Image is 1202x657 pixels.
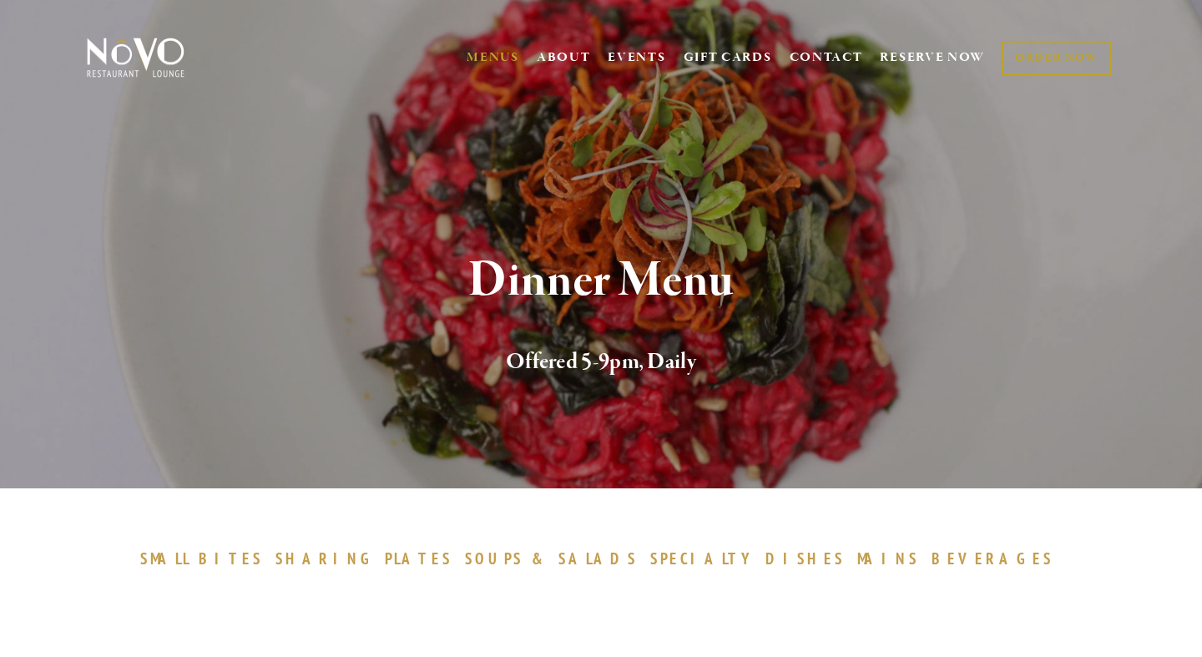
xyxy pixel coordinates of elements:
[385,548,452,569] span: PLATES
[608,49,665,66] a: EVENTS
[199,548,263,569] span: BITES
[558,548,639,569] span: SALADS
[790,42,863,73] a: CONTACT
[537,49,591,66] a: ABOUT
[114,345,1088,380] h2: Offered 5-9pm, Daily
[114,254,1088,308] h1: Dinner Menu
[140,548,190,569] span: SMALL
[275,548,461,569] a: SHARINGPLATES
[880,42,985,73] a: RESERVE NOW
[650,548,852,569] a: SPECIALTYDISHES
[1002,41,1111,75] a: ORDER NOW
[932,548,1053,569] span: BEVERAGES
[857,548,920,569] span: MAINS
[140,548,271,569] a: SMALLBITES
[684,42,772,73] a: GIFT CARDS
[465,548,646,569] a: SOUPS&SALADS
[857,548,928,569] a: MAINS
[932,548,1062,569] a: BEVERAGES
[465,548,523,569] span: SOUPS
[532,548,550,569] span: &
[467,49,519,66] a: MENUS
[765,548,845,569] span: DISHES
[650,548,757,569] span: SPECIALTY
[83,37,188,78] img: Novo Restaurant &amp; Lounge
[275,548,377,569] span: SHARING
